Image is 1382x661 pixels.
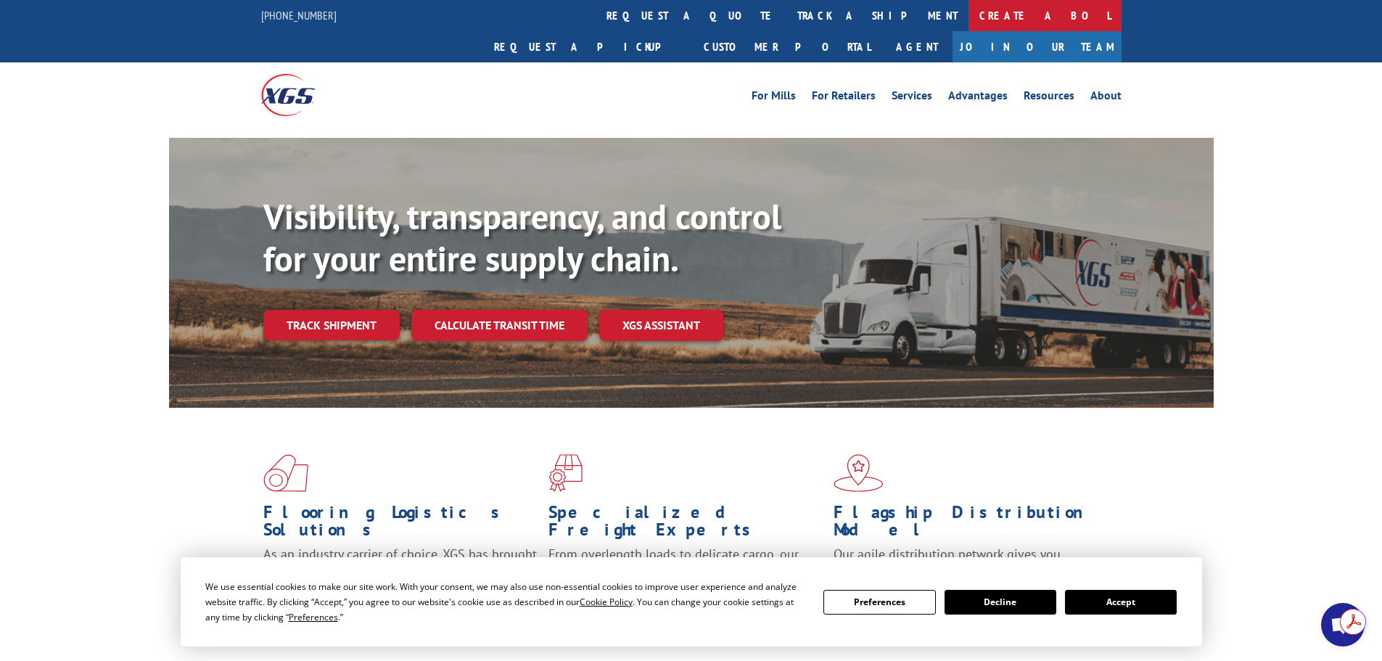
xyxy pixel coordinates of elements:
[752,90,796,106] a: For Mills
[548,546,823,610] p: From overlength loads to delicate cargo, our experienced staff knows the best way to move your fr...
[1090,90,1122,106] a: About
[263,454,308,492] img: xgs-icon-total-supply-chain-intelligence-red
[580,596,633,608] span: Cookie Policy
[892,90,932,106] a: Services
[1065,590,1177,615] button: Accept
[548,504,823,546] h1: Specialized Freight Experts
[823,590,935,615] button: Preferences
[693,31,881,62] a: Customer Portal
[834,504,1108,546] h1: Flagship Distribution Model
[812,90,876,106] a: For Retailers
[834,454,884,492] img: xgs-icon-flagship-distribution-model-red
[548,454,583,492] img: xgs-icon-focused-on-flooring-red
[953,31,1122,62] a: Join Our Team
[599,310,723,341] a: XGS ASSISTANT
[948,90,1008,106] a: Advantages
[411,310,588,341] a: Calculate transit time
[289,611,338,623] span: Preferences
[181,557,1202,646] div: Cookie Consent Prompt
[263,310,400,340] a: Track shipment
[263,504,538,546] h1: Flooring Logistics Solutions
[1024,90,1074,106] a: Resources
[261,8,337,22] a: [PHONE_NUMBER]
[263,194,781,281] b: Visibility, transparency, and control for your entire supply chain.
[205,579,806,625] div: We use essential cookies to make our site work. With your consent, we may also use non-essential ...
[483,31,693,62] a: Request a pickup
[881,31,953,62] a: Agent
[834,546,1101,580] span: Our agile distribution network gives you nationwide inventory management on demand.
[263,546,537,597] span: As an industry carrier of choice, XGS has brought innovation and dedication to flooring logistics...
[945,590,1056,615] button: Decline
[1321,603,1365,646] div: Open chat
